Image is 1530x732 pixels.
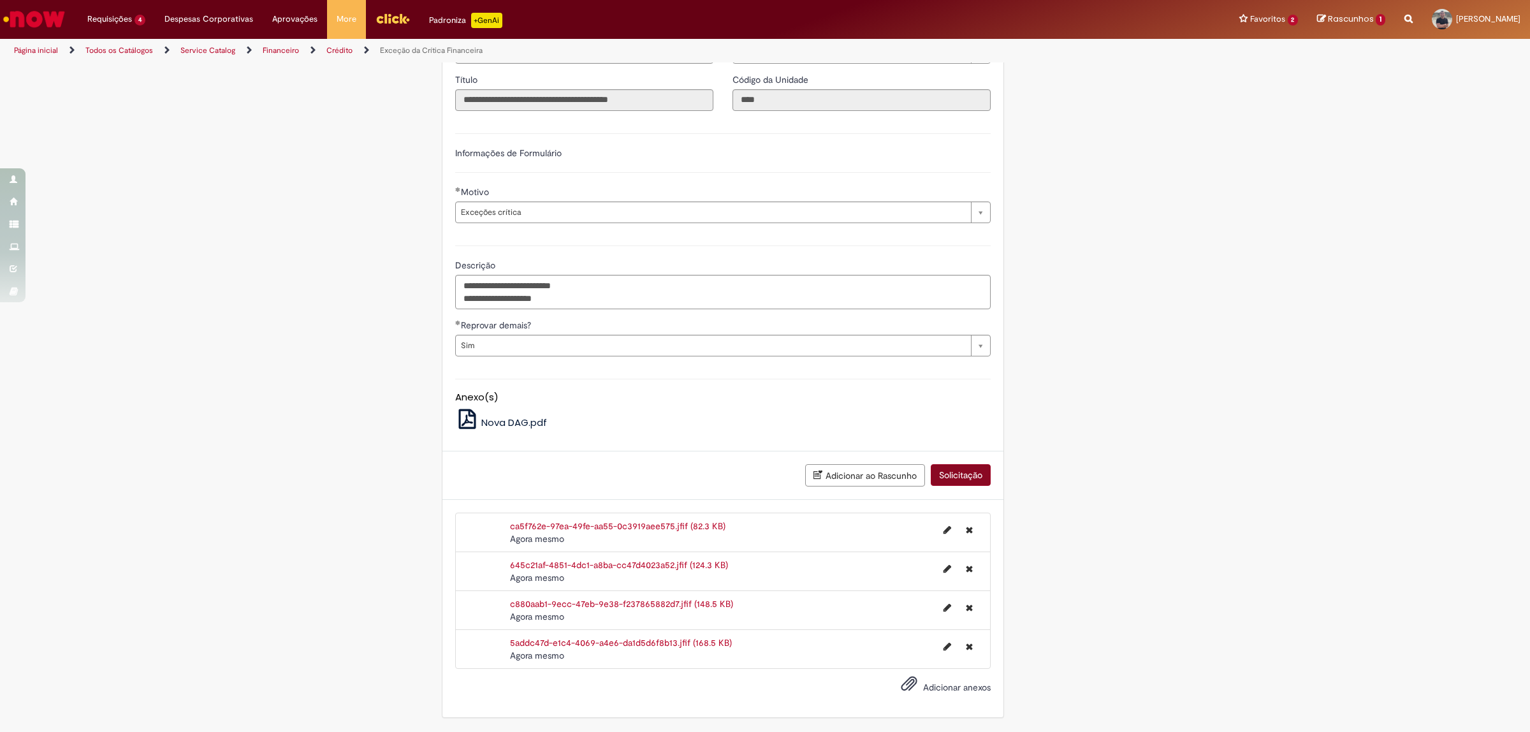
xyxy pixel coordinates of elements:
[455,147,562,159] label: Informações de Formulário
[455,275,991,310] textarea: Descrição
[510,533,564,545] time: 29/08/2025 17:19:40
[510,611,564,622] time: 29/08/2025 17:19:39
[164,13,253,26] span: Despesas Corporativas
[936,559,959,579] button: Editar nome de arquivo 645c21af-4851-4dc1-a8ba-cc47d4023a52.jfif
[455,187,461,192] span: Obrigatório Preenchido
[510,572,564,583] time: 29/08/2025 17:19:39
[461,186,492,198] span: Motivo
[805,464,925,487] button: Adicionar ao Rascunho
[1317,13,1385,26] a: Rascunhos
[14,45,58,55] a: Página inicial
[429,13,502,28] div: Padroniza
[931,464,991,486] button: Solicitação
[461,319,534,331] span: Reprovar demais?
[455,73,480,86] label: Somente leitura - Título
[1250,13,1285,26] span: Favoritos
[337,13,356,26] span: More
[1,6,67,32] img: ServiceNow
[455,320,461,325] span: Obrigatório Preenchido
[455,392,991,403] h5: Anexo(s)
[455,416,548,429] a: Nova DAG.pdf
[461,202,965,223] span: Exceções crítica
[510,650,564,661] span: Agora mesmo
[936,597,959,618] button: Editar nome de arquivo c880aab1-9ecc-47eb-9e38-f237865882d7.jfif
[510,598,733,610] a: c880aab1-9ecc-47eb-9e38-f237865882d7.jfif (148.5 KB)
[898,672,921,701] button: Adicionar anexos
[1328,13,1374,25] span: Rascunhos
[732,73,811,86] label: Somente leitura - Código da Unidade
[958,597,980,618] button: Excluir c880aab1-9ecc-47eb-9e38-f237865882d7.jfif
[936,520,959,540] button: Editar nome de arquivo ca5f762e-97ea-49fe-aa55-0c3919aee575.jfif
[455,89,713,111] input: Título
[923,682,991,693] span: Adicionar anexos
[85,45,153,55] a: Todos os Catálogos
[732,89,991,111] input: Código da Unidade
[510,611,564,622] span: Agora mesmo
[87,13,132,26] span: Requisições
[510,520,725,532] a: ca5f762e-97ea-49fe-aa55-0c3919aee575.jfif (82.3 KB)
[510,650,564,661] time: 29/08/2025 17:19:38
[272,13,317,26] span: Aprovações
[471,13,502,28] p: +GenAi
[481,416,547,429] span: Nova DAG.pdf
[936,636,959,657] button: Editar nome de arquivo 5addc47d-e1c4-4069-a4e6-da1d5d6f8b13.jfif
[510,572,564,583] span: Agora mesmo
[263,45,299,55] a: Financeiro
[1376,14,1385,26] span: 1
[455,74,480,85] span: Somente leitura - Título
[380,45,483,55] a: Exceção da Crítica Financeira
[958,636,980,657] button: Excluir 5addc47d-e1c4-4069-a4e6-da1d5d6f8b13.jfif
[510,533,564,545] span: Agora mesmo
[1456,13,1520,24] span: [PERSON_NAME]
[958,520,980,540] button: Excluir ca5f762e-97ea-49fe-aa55-0c3919aee575.jfif
[135,15,145,26] span: 4
[455,260,498,271] span: Descrição
[10,39,1010,62] ul: Trilhas de página
[1288,15,1299,26] span: 2
[958,559,980,579] button: Excluir 645c21af-4851-4dc1-a8ba-cc47d4023a52.jfif
[180,45,235,55] a: Service Catalog
[326,45,353,55] a: Crédito
[375,9,410,28] img: click_logo_yellow_360x200.png
[510,637,732,648] a: 5addc47d-e1c4-4069-a4e6-da1d5d6f8b13.jfif (168.5 KB)
[732,74,811,85] span: Somente leitura - Código da Unidade
[510,559,728,571] a: 645c21af-4851-4dc1-a8ba-cc47d4023a52.jfif (124.3 KB)
[461,335,965,356] span: Sim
